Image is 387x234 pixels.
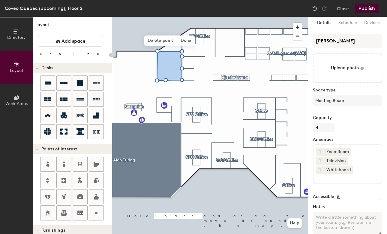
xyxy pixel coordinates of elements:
[7,35,26,40] span: Directory
[313,17,335,29] button: Details
[335,17,361,29] button: Schedule
[316,157,324,165] button: 1
[355,4,379,13] button: Publish
[40,51,106,56] div: Resize
[312,5,318,11] img: Undo
[33,22,112,31] h1: Layout
[324,148,351,156] div: ZoomRoom
[313,95,382,106] button: Meeting Room
[324,166,353,174] div: Whiteboard
[287,218,302,228] button: Help
[38,36,103,47] button: Add space
[41,147,77,152] span: Points of Interest
[321,5,327,11] img: Redo
[144,35,177,46] span: Delete point
[313,205,382,209] label: Notes
[313,88,382,93] label: Space type
[316,166,324,174] button: 1
[313,53,382,83] button: Upload photo
[41,228,65,233] span: Furnishings
[313,137,382,142] label: Amenities
[5,101,28,106] span: Work Areas
[61,38,85,44] span: Add space
[316,148,324,156] button: 1
[10,68,23,73] span: Layout
[337,4,349,13] button: Close
[177,35,195,46] span: Done
[319,167,321,173] span: 1
[319,149,321,155] span: 1
[41,66,53,70] span: Desks
[319,158,321,164] span: 1
[361,17,383,29] button: Devices
[313,194,334,199] label: Accessible
[5,5,82,12] div: Coveo Quebec (upcoming), Floor 2
[324,157,348,165] div: Television
[313,115,382,120] label: Capacity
